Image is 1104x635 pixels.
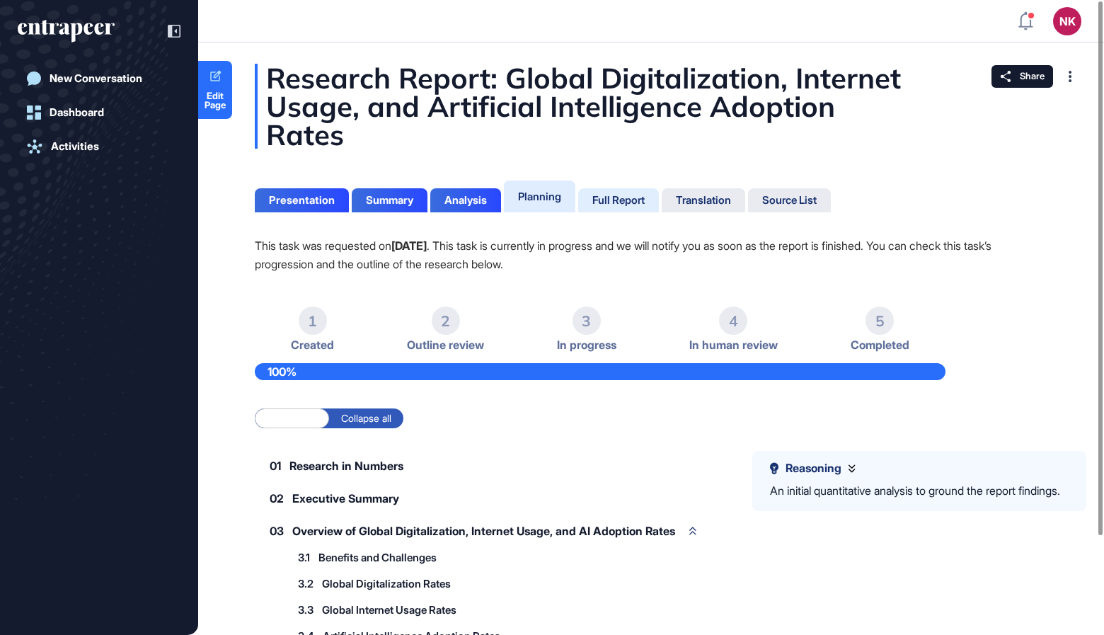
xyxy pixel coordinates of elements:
span: In progress [557,338,616,352]
span: 01 [270,460,281,471]
div: 3 [573,307,601,335]
span: Global Digitalization Rates [322,578,451,589]
div: Presentation [269,194,335,207]
span: Research in Numbers [289,460,403,471]
div: Summary [366,194,413,207]
div: 2 [432,307,460,335]
span: Outline review [407,338,484,352]
a: Activities [18,132,180,161]
a: New Conversation [18,64,180,93]
span: 02 [270,493,284,504]
div: Activities [51,140,99,153]
span: 3.1 [298,552,310,563]
span: Created [291,338,334,352]
span: Benefits and Challenges [318,552,437,563]
div: Analysis [444,194,487,207]
span: Global Internet Usage Rates [322,605,456,615]
button: NK [1053,7,1081,35]
div: entrapeer-logo [18,20,115,42]
div: New Conversation [50,72,142,85]
span: 03 [270,525,284,537]
div: 100% [255,363,945,380]
label: Collapse all [329,408,403,428]
div: 1 [299,307,327,335]
strong: [DATE] [391,239,427,253]
div: 5 [866,307,894,335]
a: Dashboard [18,98,180,127]
span: Share [1020,71,1045,82]
span: 3.3 [298,605,314,615]
div: Translation [676,194,731,207]
div: An initial quantitative analysis to ground the report findings. [770,482,1060,500]
label: Expand all [255,408,329,428]
span: Overview of Global Digitalization, Internet Usage, and AI Adoption Rates [292,525,675,537]
span: Completed [851,338,909,352]
span: Executive Summary [292,493,399,504]
span: Edit Page [198,91,232,110]
div: Full Report [592,194,645,207]
span: Reasoning [786,462,841,475]
span: In human review [689,338,778,352]
span: 3.2 [298,578,314,589]
div: Planning [518,190,561,203]
div: 4 [719,307,747,335]
p: This task was requested on . This task is currently in progress and we will notify you as soon as... [255,236,1047,273]
div: Research Report: Global Digitalization, Internet Usage, and Artificial Intelligence Adoption Rates [255,64,1047,149]
div: Dashboard [50,106,104,119]
a: Edit Page [198,61,232,119]
div: Source List [762,194,817,207]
